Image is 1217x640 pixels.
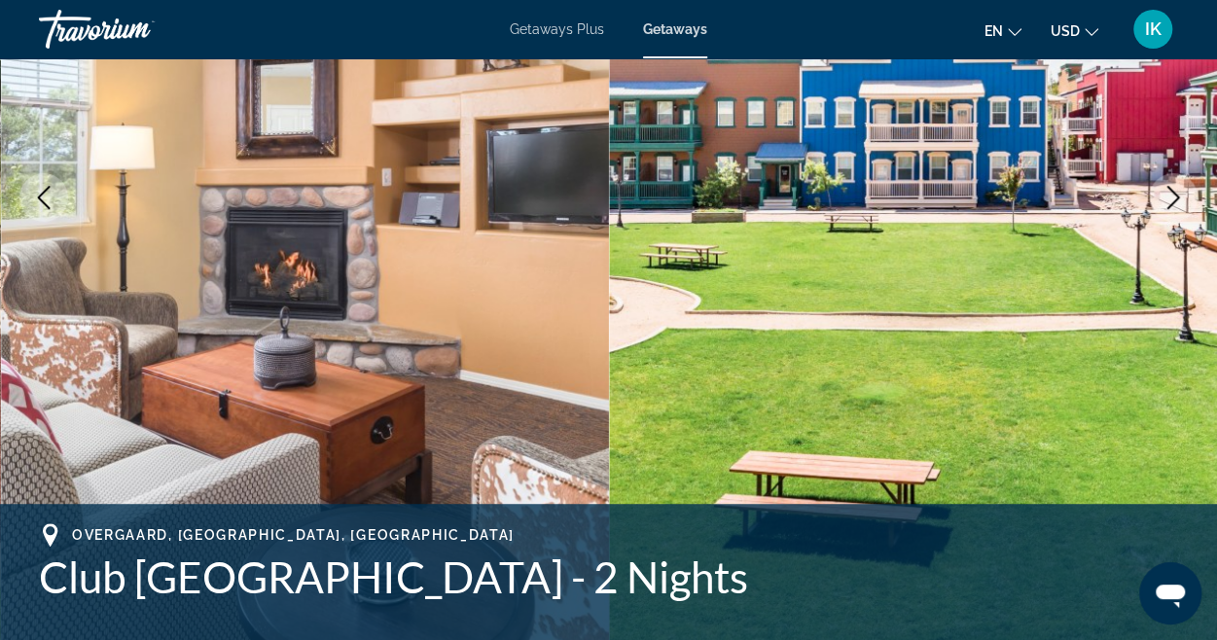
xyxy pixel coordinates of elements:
[1128,9,1178,50] button: User Menu
[72,527,515,543] span: Overgaard, [GEOGRAPHIC_DATA], [GEOGRAPHIC_DATA]
[984,23,1003,39] span: en
[1145,19,1162,39] span: IK
[984,17,1021,45] button: Change language
[1149,173,1198,222] button: Next image
[19,173,68,222] button: Previous image
[39,4,233,54] a: Travorium
[1051,17,1098,45] button: Change currency
[39,551,1178,602] h1: Club [GEOGRAPHIC_DATA] - 2 Nights
[1051,23,1080,39] span: USD
[510,21,604,37] a: Getaways Plus
[643,21,707,37] a: Getaways
[1139,562,1201,624] iframe: Кнопка запуска окна обмена сообщениями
